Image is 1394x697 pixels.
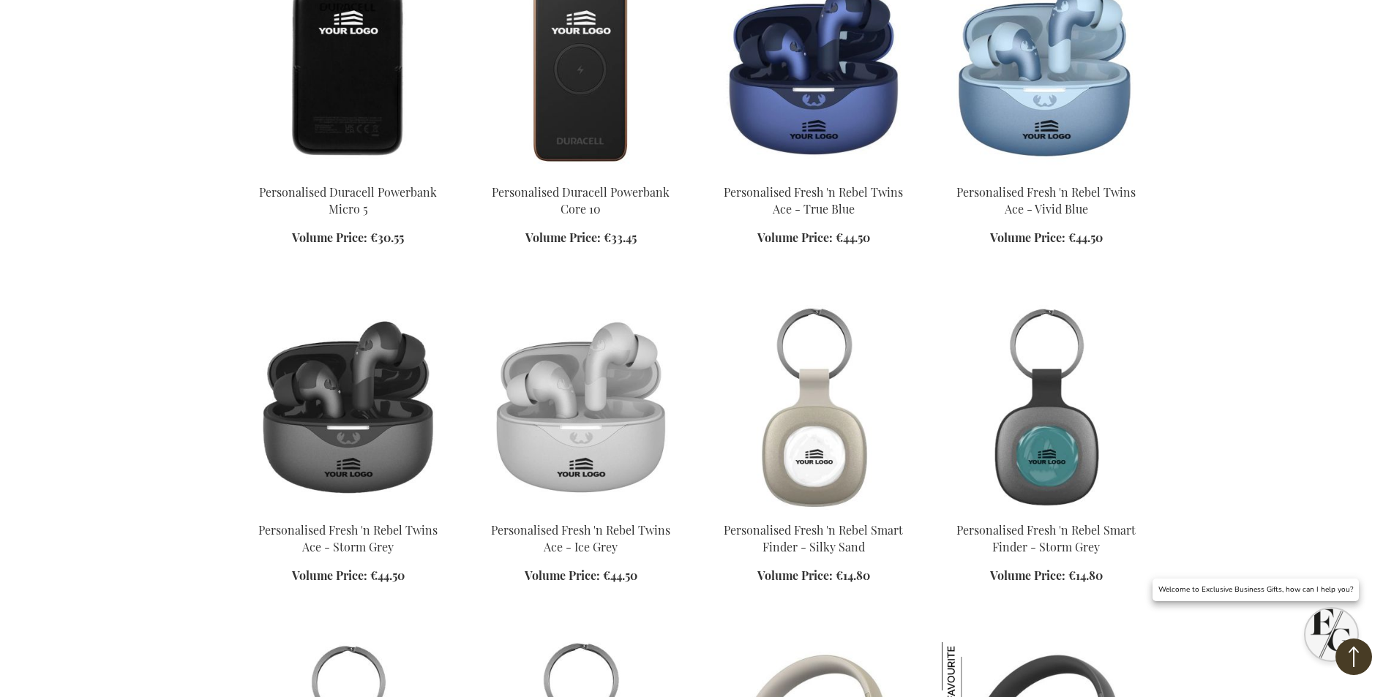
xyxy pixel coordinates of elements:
[476,305,686,510] img: Personalised Fresh 'n Rebel Twins Ace - Ice Grey
[292,568,367,583] span: Volume Price:
[491,522,670,554] a: Personalised Fresh 'n Rebel Twins Ace - Ice Grey
[836,568,870,583] span: €14.80
[942,166,1151,180] a: Personalised Fresh 'n Rebel Twins Ace - Vivid Blue
[476,166,686,180] a: Personalised Duracell Powerbank Micro 5
[244,504,453,518] a: Personalised Fresh 'n Rebel Twins Ace - Storm Grey
[990,568,1065,583] span: Volume Price:
[757,568,833,583] span: Volume Price:
[292,230,404,246] a: Volume Price: €30.55
[1068,230,1103,245] span: €44.50
[525,230,601,245] span: Volume Price:
[476,504,686,518] a: Personalised Fresh 'n Rebel Twins Ace - Ice Grey
[244,305,453,510] img: Personalised Fresh 'n Rebel Twins Ace - Storm Grey
[757,568,870,584] a: Volume Price: €14.80
[370,230,404,245] span: €30.55
[836,230,870,245] span: €44.50
[292,568,405,584] a: Volume Price: €44.50
[757,230,833,245] span: Volume Price:
[604,230,637,245] span: €33.45
[370,568,405,583] span: €44.50
[724,184,903,216] a: Personalised Fresh 'n Rebel Twins Ace - True Blue
[525,568,637,584] a: Volume Price: €44.50
[757,230,870,246] a: Volume Price: €44.50
[990,230,1065,245] span: Volume Price:
[292,230,367,245] span: Volume Price:
[709,305,918,510] img: Personalised Fresh 'n Rebel Smart Finder - Silky Sand
[492,184,670,216] a: Personalised Duracell Powerbank Core 10
[1068,568,1103,583] span: €14.80
[525,230,637,246] a: Volume Price: €33.45
[942,305,1151,510] img: Personalised Fresh 'n Rebel Smart Finder - Storm Grey
[244,166,453,180] a: Personalised Duracell Powerbank Micro 5
[258,522,438,554] a: Personalised Fresh 'n Rebel Twins Ace - Storm Grey
[603,568,637,583] span: €44.50
[724,522,903,554] a: Personalised Fresh 'n Rebel Smart Finder - Silky Sand
[709,504,918,518] a: Personalised Fresh 'n Rebel Smart Finder - Silky Sand
[259,184,437,216] a: Personalised Duracell Powerbank Micro 5
[990,230,1103,246] a: Volume Price: €44.50
[956,522,1136,554] a: Personalised Fresh 'n Rebel Smart Finder - Storm Grey
[956,184,1136,216] a: Personalised Fresh 'n Rebel Twins Ace - Vivid Blue
[942,504,1151,518] a: Personalised Fresh 'n Rebel Smart Finder - Storm Grey
[990,568,1103,584] a: Volume Price: €14.80
[525,568,600,583] span: Volume Price:
[709,166,918,180] a: Personalised Fresh 'n Rebel Twins Ace - True Blue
